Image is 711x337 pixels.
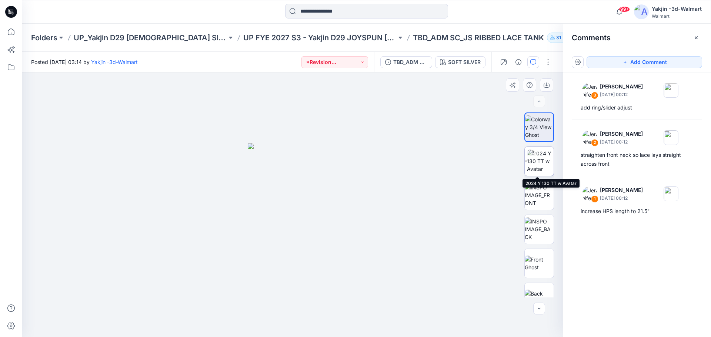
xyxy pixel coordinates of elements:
button: Details [513,56,524,68]
button: Add Comment [587,56,702,68]
p: [PERSON_NAME] [600,82,643,91]
div: add ring/slider adjust [581,103,693,112]
a: UP FYE 2027 S3 - Yakjin D29 JOYSPUN [DEMOGRAPHIC_DATA] Sleepwear [243,33,397,43]
span: Posted [DATE] 03:14 by [31,58,138,66]
div: TBD_ADM SC_JS RIBBED LACE TANK [393,58,427,66]
img: INSPO IMAGE_FRONT [525,183,554,207]
div: increase HPS length to 21.5" [581,207,693,216]
img: avatar [634,4,649,19]
h2: Comments [572,33,611,42]
img: Colorway 3/4 View Ghost [525,115,553,139]
div: 2 [591,139,598,146]
img: Jennifer Yerkes [582,130,597,145]
div: Walmart [652,13,702,19]
div: 1 [591,195,598,203]
img: Front Ghost [525,256,554,271]
span: 99+ [619,6,630,12]
p: TBD_ADM SC_JS RIBBED LACE TANK [413,33,544,43]
img: Back Ghost [525,290,554,305]
button: TBD_ADM SC_JS RIBBED LACE TANK [380,56,432,68]
a: Folders [31,33,57,43]
a: Yakjin -3d-Walmart [91,59,138,65]
p: [DATE] 00:12 [600,195,643,202]
button: SOFT SILVER [435,56,485,68]
img: INSPO IMAGE_BACK [525,218,554,241]
div: 3 [591,92,598,99]
img: Jennifer Yerkes [582,186,597,201]
button: 31 [547,33,570,43]
p: 31 [556,34,561,42]
div: SOFT SILVER [448,58,481,66]
p: [DATE] 00:12 [600,138,643,146]
p: [PERSON_NAME] [600,129,643,138]
div: straighten front neck so lace lays straight across front [581,151,693,168]
p: [DATE] 00:12 [600,91,643,98]
div: Yakjin -3d-Walmart [652,4,702,13]
p: [PERSON_NAME] [600,186,643,195]
a: UP_Yakjin D29 [DEMOGRAPHIC_DATA] Sleep [74,33,227,43]
img: 2024 Y 130 TT w Avatar [527,149,554,173]
img: Jennifer Yerkes [582,83,597,98]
